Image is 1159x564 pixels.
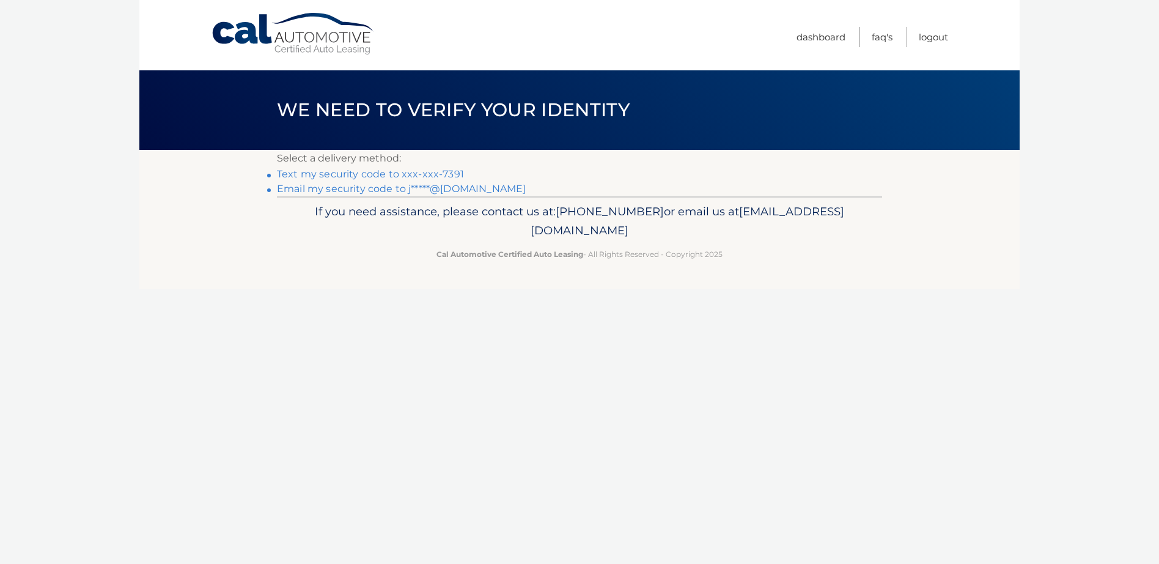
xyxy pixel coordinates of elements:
a: Logout [919,27,948,47]
a: Text my security code to xxx-xxx-7391 [277,168,464,180]
a: Cal Automotive [211,12,376,56]
strong: Cal Automotive Certified Auto Leasing [436,250,583,259]
span: We need to verify your identity [277,98,630,121]
a: Dashboard [797,27,845,47]
p: Select a delivery method: [277,150,882,167]
a: FAQ's [872,27,892,47]
p: - All Rights Reserved - Copyright 2025 [285,248,874,261]
p: If you need assistance, please contact us at: or email us at [285,202,874,241]
span: [PHONE_NUMBER] [556,204,664,218]
a: Email my security code to j*****@[DOMAIN_NAME] [277,183,526,195]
